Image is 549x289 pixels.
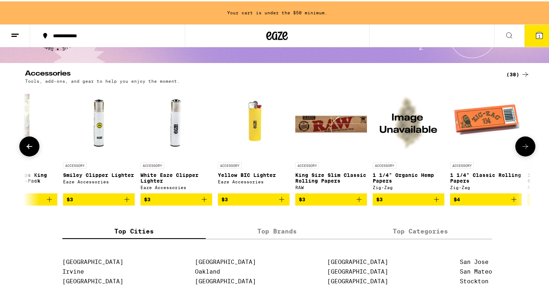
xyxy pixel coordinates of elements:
a: Open page for 1 1/4" Classic Rolling Papers from Zig-Zag [450,86,522,192]
p: King Size Slim Classic Rolling Papers [295,171,367,182]
button: Add to bag [295,192,367,204]
a: Irvine [62,267,84,274]
span: $3 [144,195,151,201]
a: Open page for Yellow BIC Lighter from Eaze Accessories [218,86,290,192]
img: RAW - King Size Slim Classic Rolling Papers [295,86,367,157]
p: ACCESSORY [140,161,164,167]
img: Zig-Zag - 1 1/4" Organic Hemp Papers [373,86,444,157]
a: [GEOGRAPHIC_DATA] [62,257,123,264]
span: $3 [376,195,383,201]
div: Eaze Accessories [140,184,212,188]
label: Top Brands [206,222,349,237]
div: tabs [62,222,492,238]
span: $3 [299,195,305,201]
a: [GEOGRAPHIC_DATA] [62,276,123,283]
a: [GEOGRAPHIC_DATA] [327,257,388,264]
p: Yellow BIC Lighter [218,171,290,177]
p: ACCESSORY [218,161,242,167]
button: Add to bag [63,192,135,204]
h2: Accessories [25,69,495,77]
span: Hi. Need any help? [4,5,52,11]
a: San Mateo [460,267,492,274]
button: Add to bag [140,192,212,204]
img: Eaze Accessories - Smiley Clipper Lighter [63,86,135,157]
a: (38) [506,69,530,77]
label: Top Cities [62,222,206,237]
a: [GEOGRAPHIC_DATA] [195,257,256,264]
p: ACCESSORY [63,161,87,167]
a: San Jose [460,257,488,264]
a: Open page for White Eaze Clipper Lighter from Eaze Accessories [140,86,212,192]
div: Eaze Accessories [218,178,290,183]
img: Eaze Accessories - Yellow BIC Lighter [226,86,281,157]
a: [GEOGRAPHIC_DATA] [195,276,256,283]
span: $4 [454,195,460,201]
div: Zig-Zag [450,184,522,188]
button: Redirect to URL [0,0,391,52]
a: [GEOGRAPHIC_DATA] [327,276,388,283]
a: [GEOGRAPHIC_DATA] [327,267,388,274]
p: ACCESSORY [373,161,396,167]
button: Add to bag [218,192,290,204]
p: 1 1/4" Organic Hemp Papers [373,171,444,182]
a: Oakland [195,267,220,274]
p: 1 1/4" Classic Rolling Papers [450,171,522,182]
p: ACCESSORY [295,161,319,167]
div: Eaze Accessories [63,178,135,183]
p: ACCESSORY [450,161,474,167]
p: White Eaze Clipper Lighter [140,171,212,182]
span: 1 [538,33,540,37]
span: $5 [531,195,538,201]
div: RAW [295,184,367,188]
div: Zig-Zag [373,184,444,188]
img: Zig-Zag - 1 1/4" Classic Rolling Papers [450,86,522,157]
p: Tools, add-ons, and gear to help you enjoy the moment. [25,77,180,82]
label: Top Categories [349,222,492,237]
img: Eaze Accessories - White Eaze Clipper Lighter [140,86,212,157]
button: Add to bag [373,192,444,204]
a: Open page for King Size Slim Classic Rolling Papers from RAW [295,86,367,192]
a: Open page for Smiley Clipper Lighter from Eaze Accessories [63,86,135,192]
a: Stockton [460,276,488,283]
span: $3 [67,195,73,201]
p: Smiley Clipper Lighter [63,171,135,177]
button: Add to bag [450,192,522,204]
span: $3 [221,195,228,201]
a: Open page for 1 1/4" Organic Hemp Papers from Zig-Zag [373,86,444,192]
